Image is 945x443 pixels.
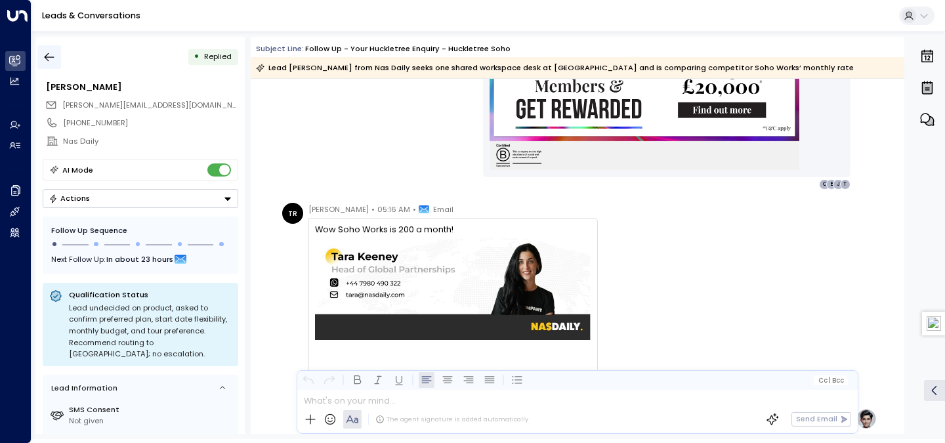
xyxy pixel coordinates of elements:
[51,252,230,266] div: Next Follow Up:
[256,61,854,74] div: Lead [PERSON_NAME] from Nas Daily seeks one shared workspace desk at [GEOGRAPHIC_DATA] and is com...
[371,203,375,216] span: •
[413,203,416,216] span: •
[826,179,837,190] div: E
[856,408,877,429] img: profile-logo.png
[49,194,90,203] div: Actions
[204,51,232,62] span: Replied
[51,225,230,236] div: Follow Up Sequence
[305,43,511,54] div: Follow up - Your Huckletree Enquiry - Huckletree Soho
[43,189,238,208] button: Actions
[69,303,232,360] div: Lead undecided on product, asked to confirm preferred plan, start date flexibility, monthly budge...
[69,289,232,300] p: Qualification Status
[433,203,453,216] span: Email
[256,43,304,54] span: Subject Line:
[301,372,316,388] button: Undo
[377,203,410,216] span: 05:16 AM
[106,252,173,266] span: In about 23 hours
[46,81,238,93] div: [PERSON_NAME]
[69,415,234,427] div: Not given
[43,189,238,208] div: Button group with a nested menu
[69,404,234,415] label: SMS Consent
[47,383,117,394] div: Lead Information
[62,100,238,111] span: tara@nasdaily.com
[308,203,369,216] span: [PERSON_NAME]
[490,43,799,169] img: https://www.huckletree.com/refer-someone
[819,179,829,190] div: C
[282,203,303,224] div: TR
[375,415,528,424] div: The agent signature is added automatically
[818,377,844,384] span: Cc Bcc
[62,163,93,177] div: AI Mode
[814,375,848,385] button: Cc|Bcc
[194,47,199,66] div: •
[840,179,850,190] div: T
[42,10,140,21] a: Leads & Conversations
[315,223,591,236] div: Wow Soho Works is 200 a month!
[315,236,591,340] img: AIorK4w_ga971jWdGtEnAUtgKNE_75ULf_pFD1lEnbx-ZzpPuhPwasMMF9QvRQkMmr7IW4ScVgb7vwpzGWG2
[63,136,238,147] div: Nas Daily
[63,117,238,129] div: [PHONE_NUMBER]
[62,100,251,110] span: [PERSON_NAME][EMAIL_ADDRESS][DOMAIN_NAME]
[833,179,843,190] div: J
[322,372,337,388] button: Redo
[829,377,831,384] span: |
